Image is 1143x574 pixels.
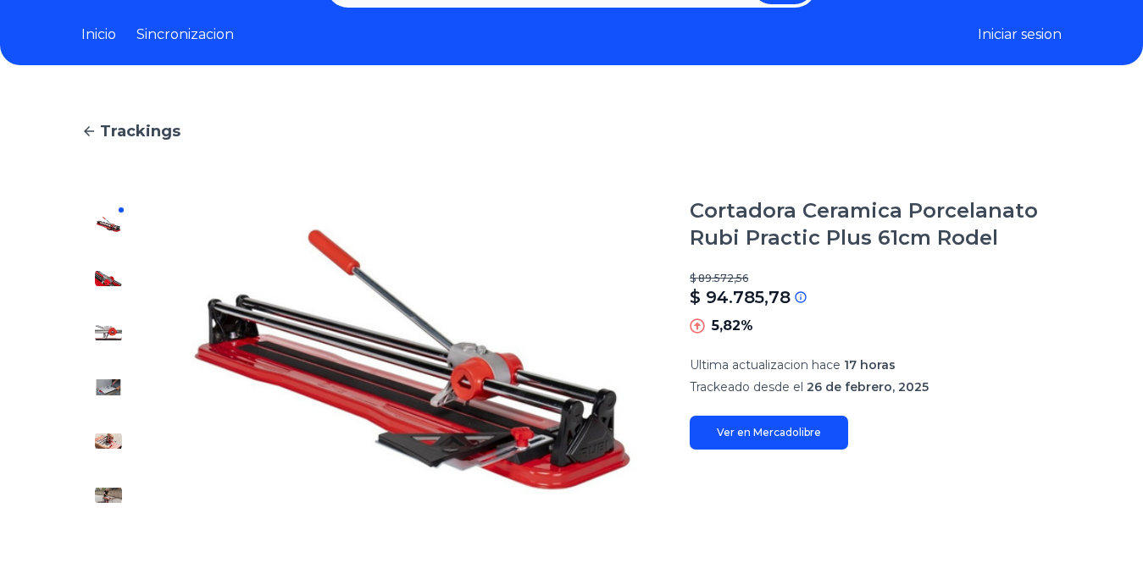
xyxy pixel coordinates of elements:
[81,25,116,45] a: Inicio
[95,482,122,509] img: Cortadora Ceramica Porcelanato Rubi Practic Plus 61cm Rodel
[978,25,1062,45] button: Iniciar sesion
[95,265,122,292] img: Cortadora Ceramica Porcelanato Rubi Practic Plus 61cm Rodel
[690,416,848,450] a: Ver en Mercadolibre
[690,285,791,309] p: $ 94.785,78
[690,379,803,395] span: Trackeado desde el
[95,211,122,238] img: Cortadora Ceramica Porcelanato Rubi Practic Plus 61cm Rodel
[100,119,180,143] span: Trackings
[95,319,122,346] img: Cortadora Ceramica Porcelanato Rubi Practic Plus 61cm Rodel
[844,357,896,373] span: 17 horas
[81,119,1062,143] a: Trackings
[95,373,122,400] img: Cortadora Ceramica Porcelanato Rubi Practic Plus 61cm Rodel
[690,197,1062,251] h1: Cortadora Ceramica Porcelanato Rubi Practic Plus 61cm Rodel
[690,357,841,373] span: Ultima actualizacion hace
[807,379,929,395] span: 26 de febrero, 2025
[169,197,656,522] img: Cortadora Ceramica Porcelanato Rubi Practic Plus 61cm Rodel
[690,272,1062,285] p: $ 89.572,56
[712,316,753,336] p: 5,82%
[136,25,234,45] a: Sincronizacion
[95,428,122,455] img: Cortadora Ceramica Porcelanato Rubi Practic Plus 61cm Rodel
